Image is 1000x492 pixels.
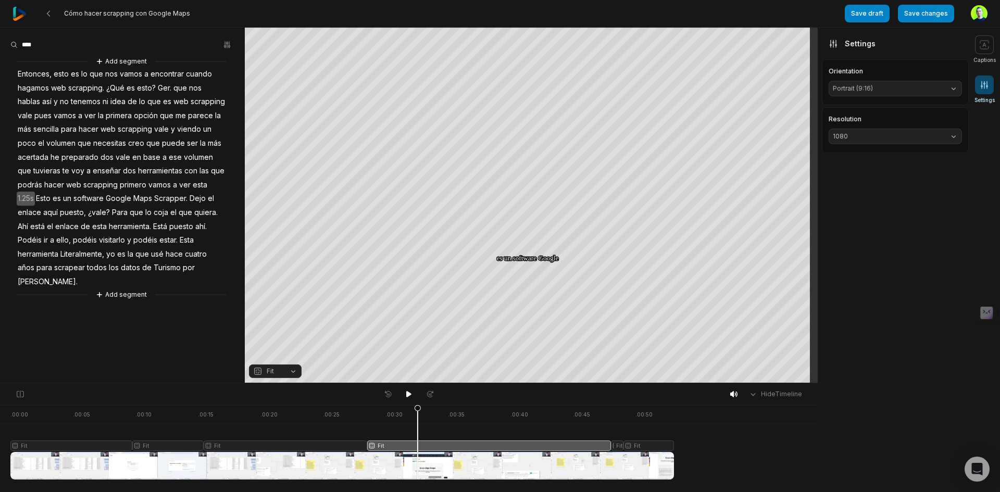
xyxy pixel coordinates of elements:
span: que [145,136,161,150]
span: lo [80,67,89,81]
span: base [142,150,161,165]
span: 1080 [833,132,941,141]
button: Fit [249,364,302,378]
span: ni [102,95,109,109]
span: no [59,95,70,109]
span: ver [178,178,192,192]
span: enseñar [92,164,122,178]
span: Podéis [17,233,43,247]
span: web [172,95,190,109]
button: 1080 [829,129,962,144]
span: a [172,178,178,192]
span: cuando [185,67,213,81]
span: es [70,67,80,81]
span: hacer [78,122,99,136]
span: visitarlo [98,233,126,247]
span: 1.25s [17,192,35,206]
span: para [35,261,53,275]
span: nos [104,67,119,81]
span: la [199,136,207,150]
span: que [77,136,92,150]
span: vale [153,122,170,136]
span: Para [111,206,129,220]
span: hablas [17,95,41,109]
button: HideTimeline [745,386,805,402]
span: puesto [168,220,194,234]
span: dos [122,164,137,178]
span: estar. [158,233,179,247]
span: la [214,109,222,123]
span: Settings [974,96,995,104]
span: primero [119,178,147,192]
span: con [183,164,198,178]
span: me [174,109,187,123]
span: coja [153,206,169,220]
span: a [77,109,83,123]
span: Google [105,192,132,206]
span: enlace [17,206,42,220]
span: las [198,164,210,178]
span: que [129,206,144,220]
span: ese [168,150,183,165]
span: web [99,122,117,136]
span: hacer [43,178,65,192]
span: ahí. [194,220,208,234]
span: web [65,178,82,192]
span: [PERSON_NAME]. [17,275,79,289]
span: Esto [35,192,52,206]
span: Está [152,220,168,234]
span: es [116,247,127,261]
span: podrás [17,178,43,192]
span: está [29,220,46,234]
span: volumen [45,136,77,150]
span: la [97,109,105,123]
span: pues [33,109,53,123]
span: tuvieras [32,164,61,178]
button: Save changes [898,5,954,22]
span: un [202,122,213,136]
span: esto? [136,81,157,95]
span: el [46,220,54,234]
span: ir [43,233,49,247]
span: Maps [132,192,153,206]
span: esta [91,220,108,234]
span: he [49,150,60,165]
span: ¿Qué [105,81,126,95]
button: Save draft [845,5,890,22]
span: enlace [54,220,80,234]
span: vamos [147,178,172,192]
span: scrapping. [67,81,105,95]
span: Ahí [17,220,29,234]
span: viendo [176,122,202,136]
span: y [170,122,176,136]
button: Add segment [94,56,149,67]
span: puesto, [59,206,87,220]
span: Scrapper. [153,192,189,206]
span: es [52,192,62,206]
span: a [49,233,55,247]
label: Orientation [829,68,962,74]
span: más [207,136,222,150]
span: que [172,81,188,95]
span: tenemos [70,95,102,109]
span: sencilla [32,122,60,136]
button: Captions [973,35,996,64]
span: puede [161,136,186,150]
span: podéis [132,233,158,247]
div: Open Intercom Messenger [965,457,990,482]
span: de [80,220,91,234]
span: que [210,164,226,178]
span: lo [138,95,146,109]
span: el [169,206,178,220]
span: podéis [72,233,98,247]
span: más [17,122,32,136]
span: software [72,192,105,206]
span: para [60,122,78,136]
button: Settings [974,75,995,104]
span: idea [109,95,127,109]
span: vale [17,109,33,123]
span: ello, [55,233,72,247]
span: quiera. [193,206,219,220]
span: scrapping [82,178,119,192]
span: por [182,261,196,275]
